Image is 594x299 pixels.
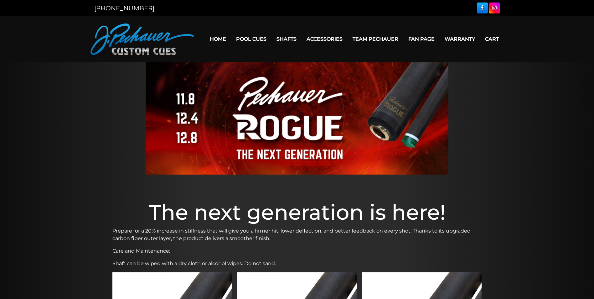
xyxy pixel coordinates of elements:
img: Pechauer Custom Cues [90,24,194,55]
p: Prepare for a 20% increase in stiffness that will give you a firmer hit, lower deflection, and be... [112,227,482,242]
a: Shafts [271,31,302,47]
a: Accessories [302,31,348,47]
a: Home [205,31,231,47]
p: Shaft can be wiped with a dry cloth or alcohol wipes. Do not sand. [112,260,482,267]
a: Fan Page [403,31,440,47]
a: Pool Cues [231,31,271,47]
a: Cart [480,31,504,47]
p: Care and Maintenance: [112,247,482,255]
a: Team Pechauer [348,31,403,47]
a: Warranty [440,31,480,47]
a: [PHONE_NUMBER] [94,4,154,12]
h1: The next generation is here! [112,200,482,225]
